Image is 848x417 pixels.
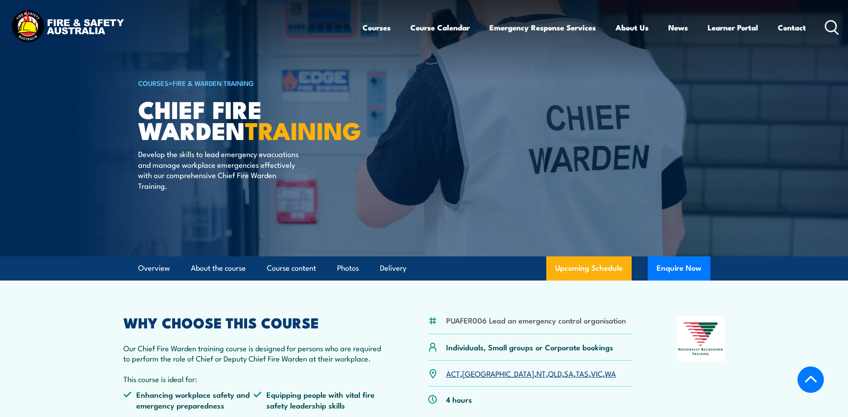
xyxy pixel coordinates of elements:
[668,16,688,39] a: News
[446,368,460,379] a: ACT
[138,78,169,88] a: COURSES
[677,316,725,362] img: Nationally Recognised Training logo.
[536,368,546,379] a: NT
[591,368,603,379] a: VIC
[123,316,384,328] h2: WHY CHOOSE THIS COURSE
[446,342,613,352] p: Individuals, Small groups or Corporate bookings
[245,111,361,148] strong: TRAINING
[138,149,301,191] p: Develop the skills to lead emergency evacuations and manage workplace emergencies effectively wit...
[363,16,391,39] a: Courses
[123,389,254,410] li: Enhancing workplace safety and emergency preparedness
[267,256,316,280] a: Course content
[778,16,806,39] a: Contact
[546,256,632,281] a: Upcoming Schedule
[138,256,170,280] a: Overview
[576,368,589,379] a: TAS
[489,16,596,39] a: Emergency Response Services
[446,394,472,404] p: 4 hours
[123,374,384,384] p: This course is ideal for:
[138,77,359,88] h6: >
[648,256,710,281] button: Enquire Now
[548,368,562,379] a: QLD
[380,256,406,280] a: Delivery
[191,256,246,280] a: About the course
[138,98,359,140] h1: Chief Fire Warden
[616,16,649,39] a: About Us
[708,16,758,39] a: Learner Portal
[462,368,534,379] a: [GEOGRAPHIC_DATA]
[446,315,626,325] li: PUAFER006 Lead an emergency control organisation
[446,368,616,379] p: , , , , , , ,
[173,78,254,88] a: Fire & Warden Training
[410,16,470,39] a: Course Calendar
[605,368,616,379] a: WA
[253,389,384,410] li: Equipping people with vital fire safety leadership skills
[564,368,574,379] a: SA
[123,343,384,364] p: Our Chief Fire Warden training course is designed for persons who are required to perform the rol...
[337,256,359,280] a: Photos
